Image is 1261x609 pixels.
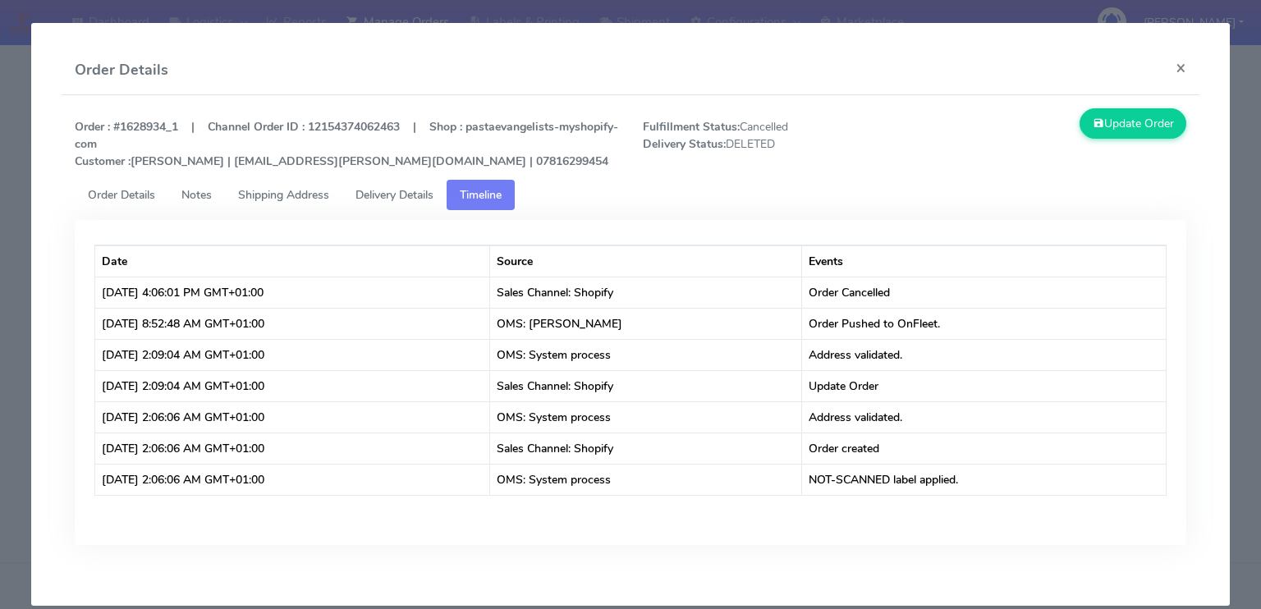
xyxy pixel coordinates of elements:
[460,187,502,203] span: Timeline
[802,401,1166,433] td: Address validated.
[802,339,1166,370] td: Address validated.
[95,308,490,339] td: [DATE] 8:52:48 AM GMT+01:00
[490,245,802,277] th: Source
[355,187,433,203] span: Delivery Details
[95,370,490,401] td: [DATE] 2:09:04 AM GMT+01:00
[75,153,131,169] strong: Customer :
[95,277,490,308] td: [DATE] 4:06:01 PM GMT+01:00
[75,119,618,169] strong: Order : #1628934_1 | Channel Order ID : 12154374062463 | Shop : pastaevangelists-myshopify-com [P...
[1162,46,1199,89] button: Close
[802,308,1166,339] td: Order Pushed to OnFleet.
[1080,108,1186,139] button: Update Order
[643,136,726,152] strong: Delivery Status:
[643,119,740,135] strong: Fulfillment Status:
[490,401,802,433] td: OMS: System process
[802,370,1166,401] td: Update Order
[95,464,490,495] td: [DATE] 2:06:06 AM GMT+01:00
[490,277,802,308] td: Sales Channel: Shopify
[802,433,1166,464] td: Order created
[75,180,1186,210] ul: Tabs
[95,339,490,370] td: [DATE] 2:09:04 AM GMT+01:00
[802,277,1166,308] td: Order Cancelled
[181,187,212,203] span: Notes
[802,245,1166,277] th: Events
[490,464,802,495] td: OMS: System process
[490,370,802,401] td: Sales Channel: Shopify
[490,308,802,339] td: OMS: [PERSON_NAME]
[95,433,490,464] td: [DATE] 2:06:06 AM GMT+01:00
[95,245,490,277] th: Date
[238,187,329,203] span: Shipping Address
[88,187,155,203] span: Order Details
[75,59,168,81] h4: Order Details
[630,118,915,170] span: Cancelled DELETED
[490,433,802,464] td: Sales Channel: Shopify
[490,339,802,370] td: OMS: System process
[95,401,490,433] td: [DATE] 2:06:06 AM GMT+01:00
[802,464,1166,495] td: NOT-SCANNED label applied.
